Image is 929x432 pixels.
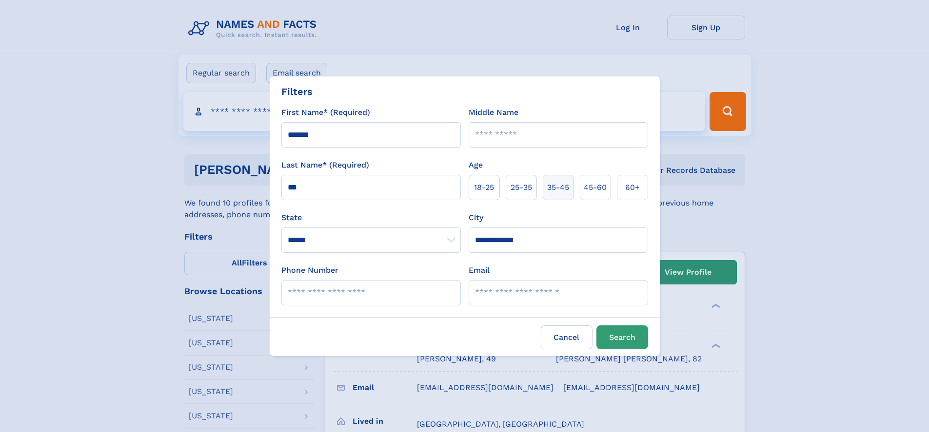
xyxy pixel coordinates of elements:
span: 35‑45 [547,182,569,193]
label: Last Name* (Required) [281,159,369,171]
div: Filters [281,84,313,99]
label: City [469,212,483,224]
span: 25‑35 [511,182,532,193]
label: Middle Name [469,107,518,118]
button: Search [596,325,648,349]
label: Email [469,264,490,276]
label: Age [469,159,483,171]
label: State [281,212,461,224]
span: 18‑25 [474,182,494,193]
span: 60+ [625,182,640,193]
span: 45‑60 [584,182,607,193]
label: First Name* (Required) [281,107,370,118]
label: Cancel [541,325,593,349]
label: Phone Number [281,264,338,276]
